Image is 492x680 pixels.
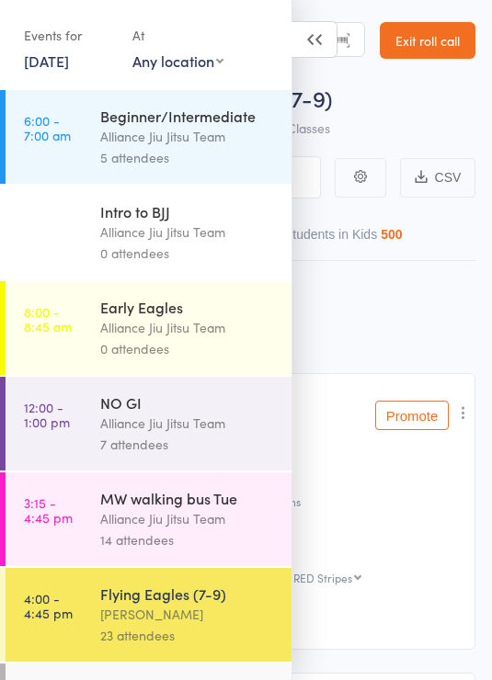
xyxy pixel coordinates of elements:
[381,227,402,242] div: 500
[100,243,276,264] div: 0 attendees
[100,221,276,243] div: Alliance Jiu Jitsu Team
[100,488,276,508] div: MW walking bus Tue
[6,472,292,566] a: 3:15 -4:45 pmMW walking bus TueAlliance Jiu Jitsu Team14 attendees
[380,22,475,59] a: Exit roll call
[24,495,73,525] time: 3:15 - 4:45 pm
[100,604,276,625] div: [PERSON_NAME]
[100,392,276,413] div: NO GI
[6,568,292,662] a: 4:00 -4:45 pmFlying Eagles (7-9)[PERSON_NAME]23 attendees
[400,158,475,198] button: CSV
[100,201,276,221] div: Intro to BJJ
[6,377,292,470] a: 12:00 -1:00 pmNO GIAlliance Jiu Jitsu Team7 attendees
[100,529,276,550] div: 14 attendees
[24,304,72,334] time: 8:00 - 8:45 am
[6,281,292,375] a: 8:00 -8:45 amEarly EaglesAlliance Jiu Jitsu Team0 attendees
[132,51,223,71] div: Any location
[24,51,69,71] a: [DATE]
[100,508,276,529] div: Alliance Jiu Jitsu Team
[250,218,402,260] button: Other students in Kids500
[100,126,276,147] div: Alliance Jiu Jitsu Team
[100,434,276,455] div: 7 attendees
[375,401,449,430] button: Promote
[100,297,276,317] div: Early Eagles
[100,317,276,338] div: Alliance Jiu Jitsu Team
[24,209,72,238] time: 6:00 - 6:45 am
[132,20,223,51] div: At
[24,20,114,51] div: Events for
[234,572,352,584] div: Grey Belt 4 RED Stripes
[100,106,276,126] div: Beginner/Intermediate
[100,413,276,434] div: Alliance Jiu Jitsu Team
[6,186,292,279] a: 6:00 -6:45 amIntro to BJJAlliance Jiu Jitsu Team0 attendees
[100,584,276,604] div: Flying Eagles (7-9)
[24,591,73,620] time: 4:00 - 4:45 pm
[24,113,71,142] time: 6:00 - 7:00 am
[259,119,330,137] span: Kids Classes
[100,147,276,168] div: 5 attendees
[100,625,276,646] div: 23 attendees
[6,90,292,184] a: 6:00 -7:00 amBeginner/IntermediateAlliance Jiu Jitsu Team5 attendees
[100,338,276,359] div: 0 attendees
[24,400,70,429] time: 12:00 - 1:00 pm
